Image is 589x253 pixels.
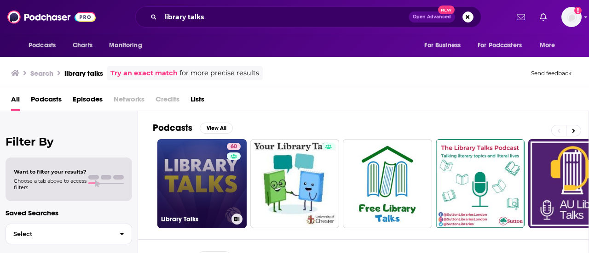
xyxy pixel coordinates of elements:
[14,178,87,191] span: Choose a tab above to access filters.
[153,122,192,134] h2: Podcasts
[7,8,96,26] img: Podchaser - Follow, Share and Rate Podcasts
[191,92,204,111] a: Lists
[528,69,574,77] button: Send feedback
[574,7,582,14] svg: Add a profile image
[30,69,53,78] h3: Search
[67,37,98,54] a: Charts
[153,122,233,134] a: PodcastsView All
[6,224,132,244] button: Select
[22,37,68,54] button: open menu
[472,37,535,54] button: open menu
[561,7,582,27] span: Logged in as mdekoning
[424,39,461,52] span: For Business
[200,123,233,134] button: View All
[161,10,409,24] input: Search podcasts, credits, & more...
[14,169,87,175] span: Want to filter your results?
[6,231,112,237] span: Select
[114,92,144,111] span: Networks
[513,9,529,25] a: Show notifications dropdown
[157,139,247,228] a: 60Library Talks
[231,142,237,152] span: 60
[6,208,132,217] p: Saved Searches
[540,39,555,52] span: More
[109,39,142,52] span: Monitoring
[533,37,567,54] button: open menu
[11,92,20,111] a: All
[561,7,582,27] img: User Profile
[409,11,455,22] button: Open AdvancedNew
[29,39,56,52] span: Podcasts
[161,215,228,223] h3: Library Talks
[561,7,582,27] button: Show profile menu
[418,37,472,54] button: open menu
[156,92,179,111] span: Credits
[179,68,259,79] span: for more precise results
[103,37,154,54] button: open menu
[536,9,550,25] a: Show notifications dropdown
[227,143,241,150] a: 60
[73,39,92,52] span: Charts
[135,6,481,28] div: Search podcasts, credits, & more...
[64,69,103,78] h3: library talks
[110,68,178,79] a: Try an exact match
[73,92,103,111] a: Episodes
[438,6,455,14] span: New
[31,92,62,111] a: Podcasts
[478,39,522,52] span: For Podcasters
[6,135,132,148] h2: Filter By
[413,15,451,19] span: Open Advanced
